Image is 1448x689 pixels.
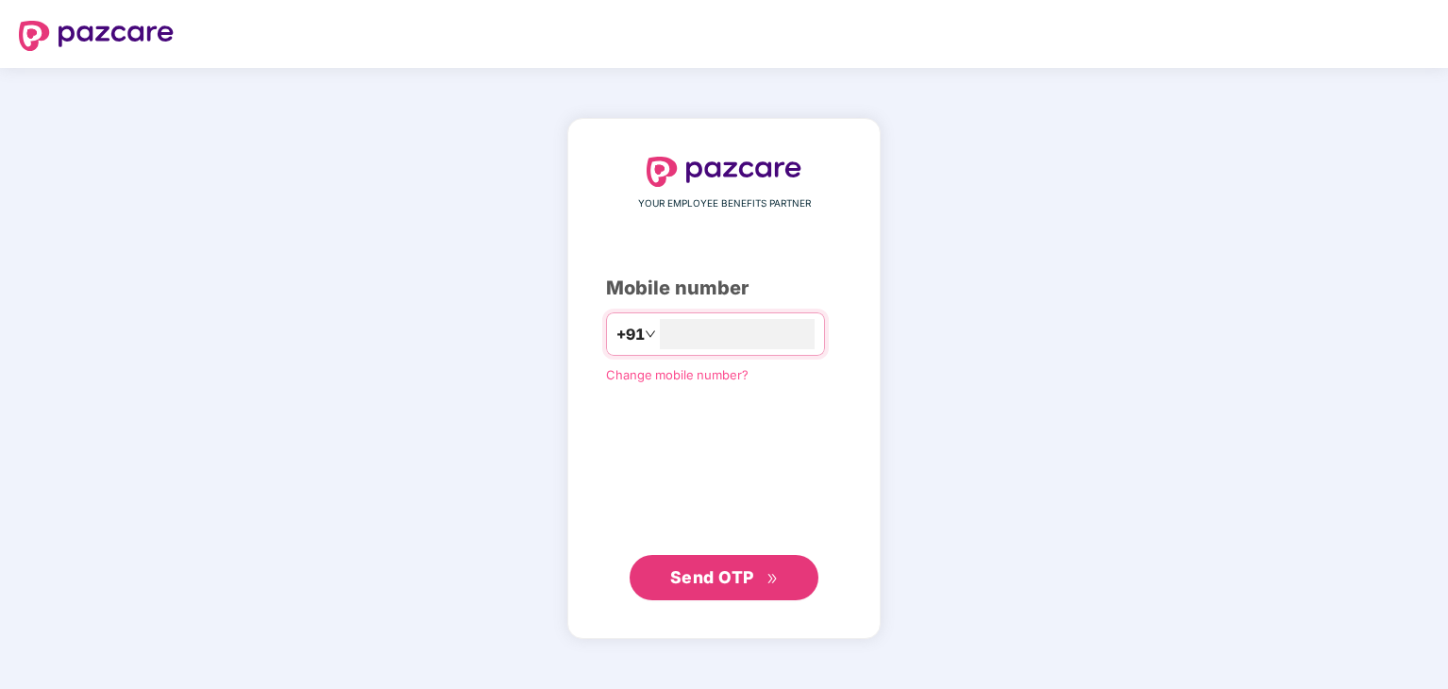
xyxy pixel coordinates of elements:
[19,21,174,51] img: logo
[670,567,754,587] span: Send OTP
[606,367,749,382] a: Change mobile number?
[766,573,779,585] span: double-right
[645,328,656,340] span: down
[647,157,801,187] img: logo
[616,323,645,346] span: +91
[638,196,811,211] span: YOUR EMPLOYEE BENEFITS PARTNER
[630,555,818,600] button: Send OTPdouble-right
[606,274,842,303] div: Mobile number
